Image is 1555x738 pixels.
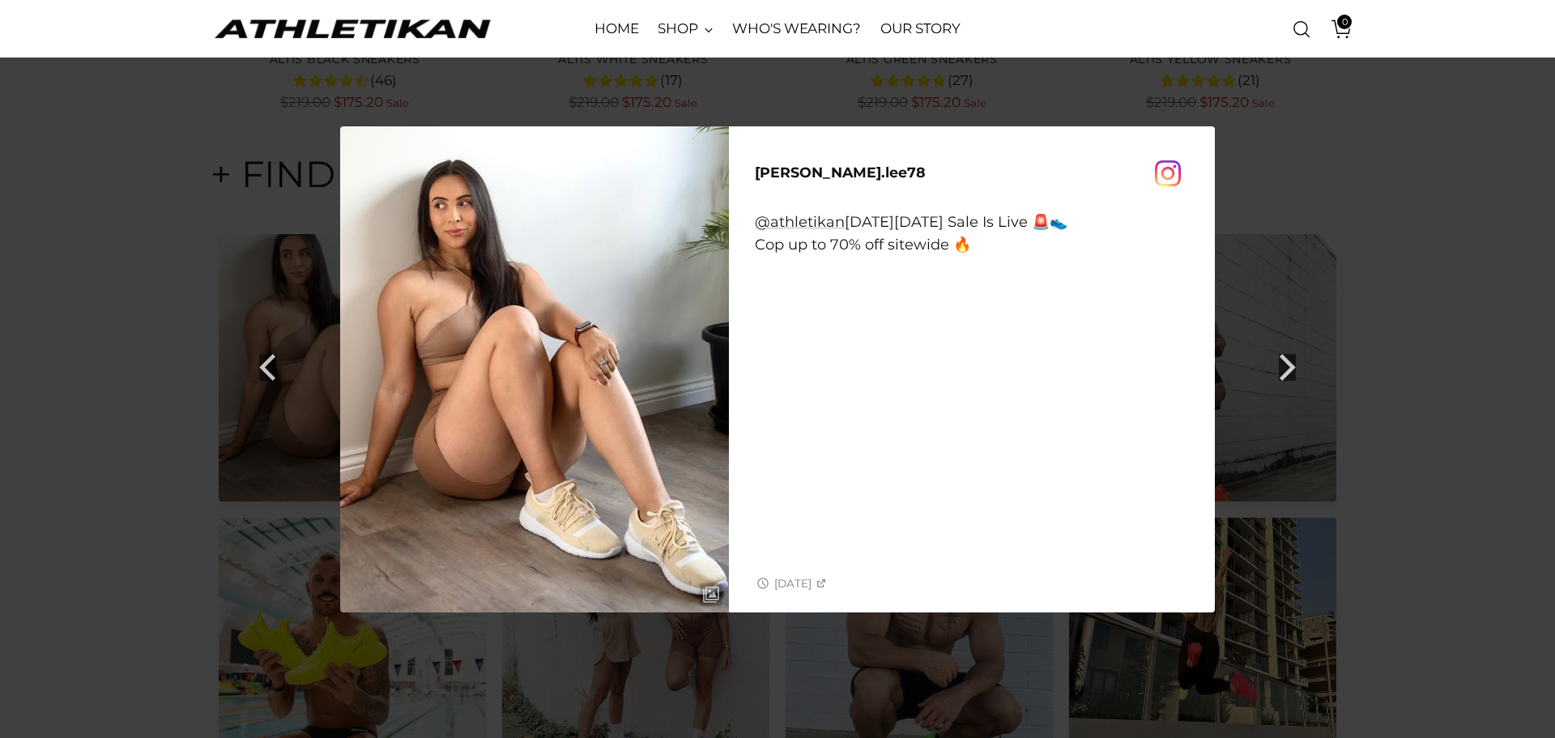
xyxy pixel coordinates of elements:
[594,11,639,47] a: HOME
[1319,13,1352,45] a: Open cart modal
[755,211,1189,258] p: [DATE][DATE] Sale Is Live 🚨👟 Cop up to 70% off sitewide 🔥
[880,11,961,47] a: OUR STORY
[658,11,713,47] a: SHOP
[1263,318,1306,421] button: Next
[732,11,861,47] a: WHO'S WEARING?
[1337,15,1352,29] span: 0
[249,318,292,421] button: Previous
[774,576,812,591] time: [DATE]
[211,16,494,41] a: ATHLETIKAN
[755,213,845,231] a: @athletikan
[1285,13,1318,45] a: Open search modal
[755,574,829,593] a: See original post on Instagram (Opens in a new window)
